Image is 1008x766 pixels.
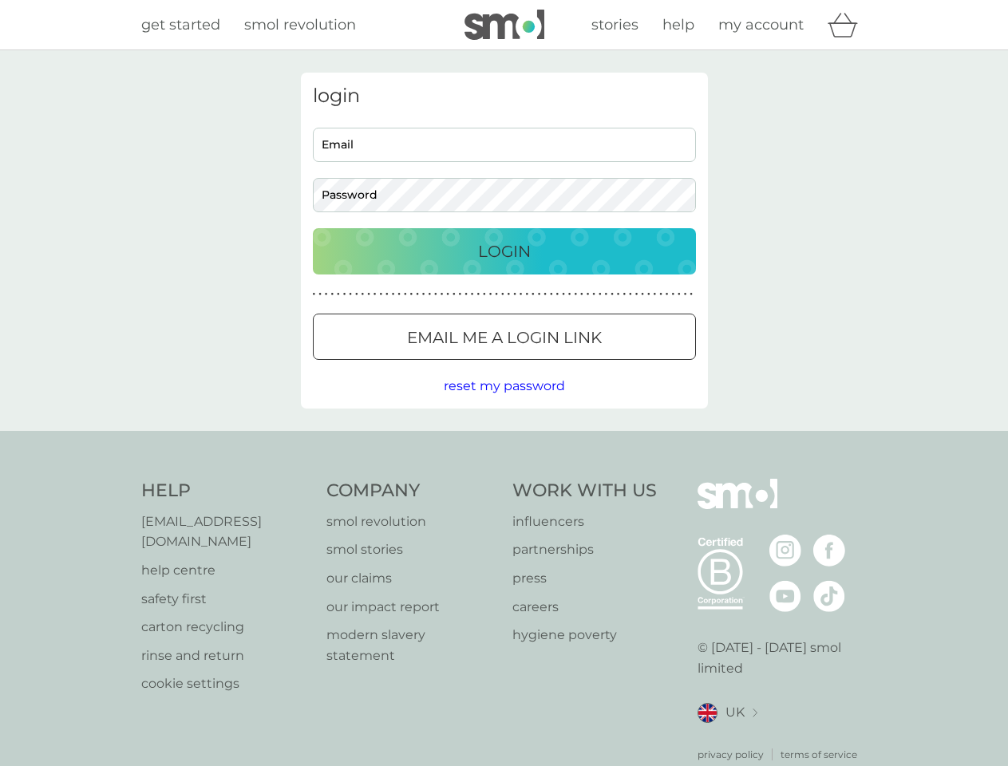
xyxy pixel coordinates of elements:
[416,290,419,298] p: ●
[326,511,496,532] a: smol revolution
[725,702,745,723] span: UK
[813,535,845,567] img: visit the smol Facebook page
[580,290,583,298] p: ●
[422,290,425,298] p: ●
[690,290,693,298] p: ●
[410,290,413,298] p: ●
[587,290,590,298] p: ●
[141,16,220,34] span: get started
[512,568,657,589] a: press
[379,290,382,298] p: ●
[444,378,565,393] span: reset my password
[592,290,595,298] p: ●
[512,625,657,646] a: hygiene poverty
[355,290,358,298] p: ●
[659,290,662,298] p: ●
[647,290,650,298] p: ●
[362,290,365,298] p: ●
[698,479,777,533] img: smol
[330,290,334,298] p: ●
[544,290,547,298] p: ●
[392,290,395,298] p: ●
[698,638,868,678] p: © [DATE] - [DATE] smol limited
[407,325,602,350] p: Email me a login link
[244,14,356,37] a: smol revolution
[141,673,311,694] a: cookie settings
[684,290,687,298] p: ●
[434,290,437,298] p: ●
[404,290,407,298] p: ●
[550,290,553,298] p: ●
[326,539,496,560] a: smol stories
[483,290,486,298] p: ●
[562,290,565,298] p: ●
[501,290,504,298] p: ●
[337,290,340,298] p: ●
[326,479,496,503] h4: Company
[141,14,220,37] a: get started
[141,589,311,610] a: safety first
[512,479,657,503] h4: Work With Us
[471,290,474,298] p: ●
[464,10,544,40] img: smol
[698,747,764,762] a: privacy policy
[313,314,696,360] button: Email me a login link
[781,747,857,762] a: terms of service
[599,290,602,298] p: ●
[244,16,356,34] span: smol revolution
[538,290,541,298] p: ●
[568,290,571,298] p: ●
[666,290,669,298] p: ●
[520,290,523,298] p: ●
[476,290,480,298] p: ●
[512,511,657,532] a: influencers
[141,479,311,503] h4: Help
[397,290,401,298] p: ●
[591,14,638,37] a: stories
[326,568,496,589] a: our claims
[141,511,311,552] a: [EMAIL_ADDRESS][DOMAIN_NAME]
[605,290,608,298] p: ●
[318,290,322,298] p: ●
[313,85,696,108] h3: login
[444,376,565,397] button: reset my password
[525,290,528,298] p: ●
[326,625,496,665] a: modern slavery statement
[141,646,311,666] a: rinse and return
[513,290,516,298] p: ●
[662,16,694,34] span: help
[753,709,757,717] img: select a new location
[654,290,657,298] p: ●
[141,617,311,638] a: carton recycling
[678,290,681,298] p: ●
[489,290,492,298] p: ●
[326,597,496,618] p: our impact report
[617,290,620,298] p: ●
[141,560,311,581] a: help centre
[441,290,444,298] p: ●
[508,290,511,298] p: ●
[512,597,657,618] p: careers
[385,290,389,298] p: ●
[769,535,801,567] img: visit the smol Instagram page
[325,290,328,298] p: ●
[698,703,717,723] img: UK flag
[574,290,577,298] p: ●
[512,539,657,560] a: partnerships
[343,290,346,298] p: ●
[374,290,377,298] p: ●
[453,290,456,298] p: ●
[641,290,644,298] p: ●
